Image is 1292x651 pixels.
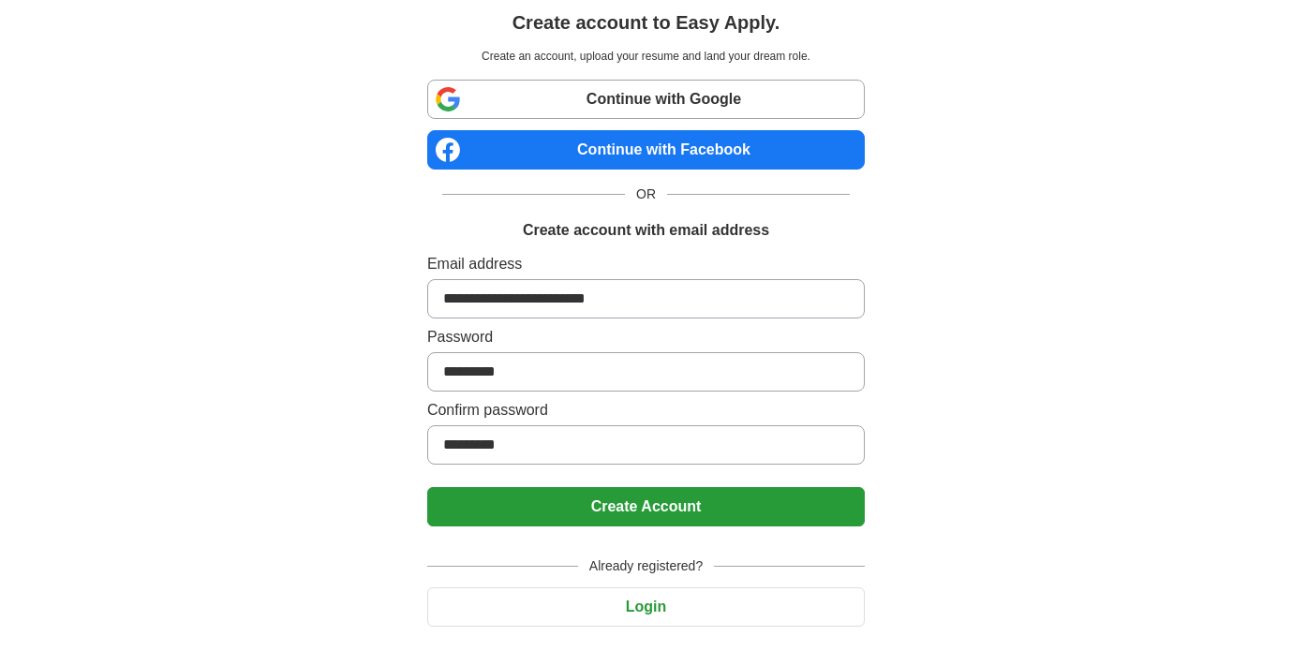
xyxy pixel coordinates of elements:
label: Confirm password [427,399,865,422]
h1: Create account to Easy Apply. [512,8,780,37]
span: Already registered? [578,556,714,576]
a: Login [427,599,865,614]
h1: Create account with email address [523,219,769,242]
a: Continue with Google [427,80,865,119]
p: Create an account, upload your resume and land your dream role. [431,48,861,65]
a: Continue with Facebook [427,130,865,170]
label: Password [427,326,865,348]
button: Create Account [427,487,865,526]
button: Login [427,587,865,627]
label: Email address [427,253,865,275]
span: OR [625,185,667,204]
